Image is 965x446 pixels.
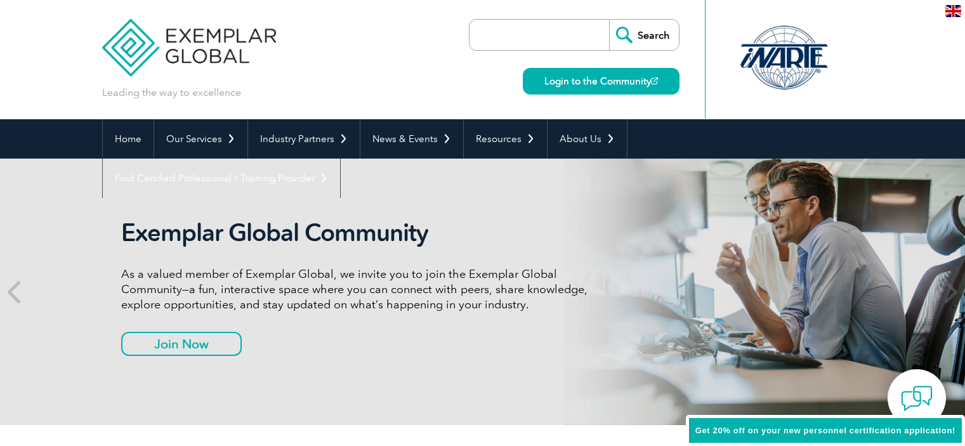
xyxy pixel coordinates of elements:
[102,86,241,100] p: Leading the way to excellence
[121,266,597,312] p: As a valued member of Exemplar Global, we invite you to join the Exemplar Global Community—a fun,...
[695,426,955,435] span: Get 20% off on your new personnel certification application!
[651,77,658,84] img: open_square.png
[464,119,547,159] a: Resources
[103,159,340,198] a: Find Certified Professional / Training Provider
[548,119,627,159] a: About Us
[901,383,933,414] img: contact-chat.png
[121,332,242,356] a: Join Now
[945,5,961,17] img: en
[103,119,154,159] a: Home
[360,119,463,159] a: News & Events
[154,119,247,159] a: Our Services
[609,20,679,50] input: Search
[121,218,597,247] h2: Exemplar Global Community
[248,119,360,159] a: Industry Partners
[523,68,679,95] a: Login to the Community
